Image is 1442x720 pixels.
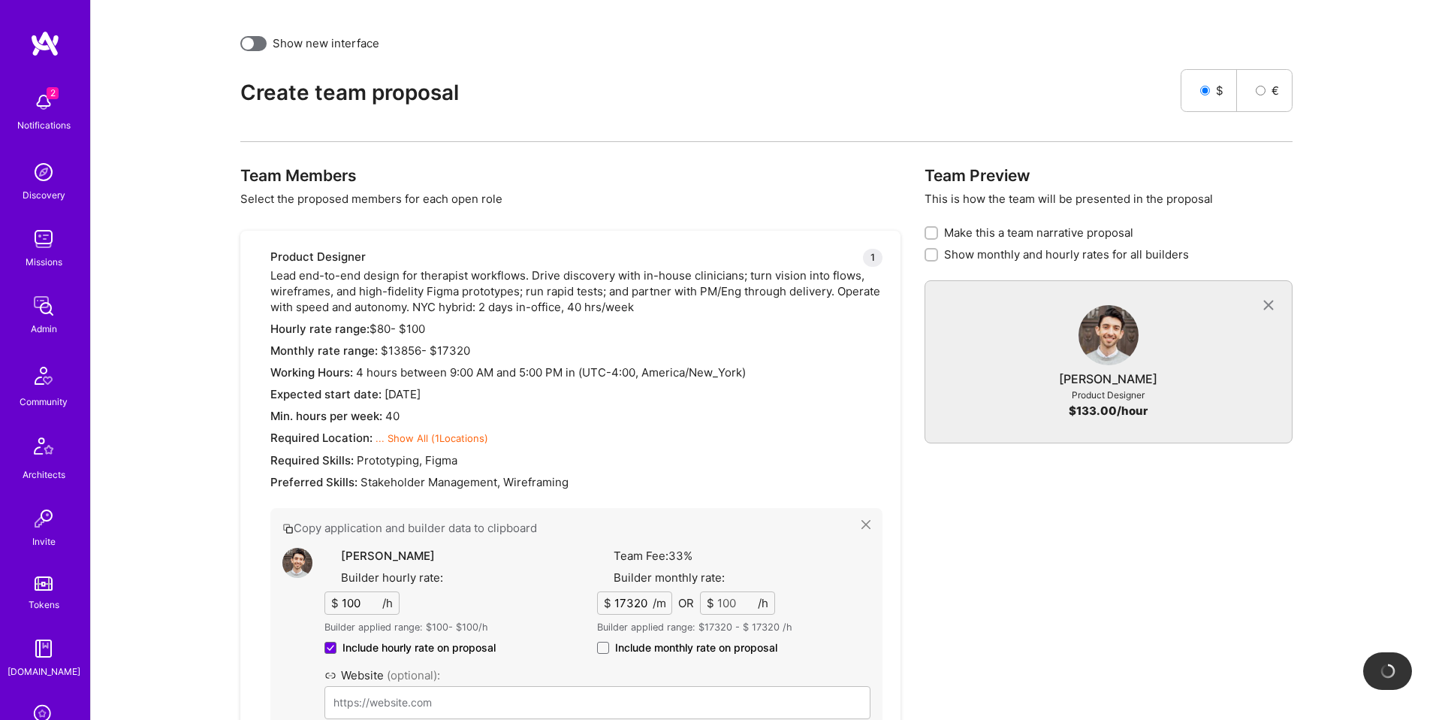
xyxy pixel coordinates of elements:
[861,520,870,529] i: icon Close
[270,409,382,423] span: Min. hours per week:
[17,117,71,133] div: Notifications
[35,576,53,591] img: tokens
[339,592,382,614] input: XX
[240,80,1181,105] h2: Create team proposal
[1078,305,1139,365] img: User Avatar
[382,595,393,611] span: /h
[29,224,59,254] img: teamwork
[31,321,57,337] div: Admin
[342,640,496,655] span: Include hourly rate on proposal
[270,343,882,358] div: $ 13856 - $ 17320
[270,452,882,468] div: Prototyping, Figma
[714,592,758,614] input: XX
[240,191,900,207] p: Select the proposed members for each open role
[1216,83,1223,98] span: $
[29,504,59,534] img: Invite
[270,249,882,265] div: Product Designer
[270,431,373,445] span: Required Location:
[26,254,62,270] div: Missions
[1378,661,1397,680] img: loading
[1272,83,1279,98] span: €
[324,667,870,683] label: Website
[29,157,59,187] img: discovery
[32,534,56,549] div: Invite
[944,225,1133,241] span: Make this a team narrative proposal
[29,634,59,664] img: guide book
[270,365,353,380] span: Working Hours:
[611,592,653,614] input: XX
[1069,403,1148,419] div: $ 133.00 /hour
[324,570,443,585] label: Builder hourly rate:
[26,431,62,467] img: Architects
[450,365,566,380] span: 9:00 AM and 5:00 PM
[8,664,80,679] div: [DOMAIN_NAME]
[240,166,900,185] h3: Team Members
[270,475,357,489] span: Preferred Skills:
[23,467,65,483] div: Architects
[47,87,59,99] span: 2
[324,621,496,634] p: Builder applied range: $ 100 - $ 100 /h
[707,595,714,611] span: $
[925,166,1293,185] h3: Team Preview
[29,291,59,321] img: admin teamwork
[29,87,59,117] img: bell
[282,548,312,578] img: User Avatar
[26,358,62,394] img: Community
[270,474,882,490] div: Stakeholder Management, Wireframing
[270,408,882,424] div: 40
[597,548,692,564] label: Team Fee: 33 %
[653,595,666,611] span: /m
[604,595,611,611] span: $
[387,668,440,682] span: (optional):
[324,686,870,719] input: https://website.com
[29,597,59,613] div: Tokens
[678,595,694,611] div: OR
[270,453,354,467] span: Required Skills:
[863,249,882,267] div: 1
[758,595,768,611] span: /h
[282,523,294,534] i: icon Copy
[273,35,379,51] label: Show new interface
[1059,371,1157,387] div: [PERSON_NAME]
[30,30,60,57] img: logo
[270,343,381,358] span: Monthly rate range:
[282,520,861,536] button: Copy application and builder data to clipboard
[597,621,870,634] p: Builder applied range: $ 17320 - $ 17320 /h
[270,322,370,336] span: Hourly rate range:
[270,365,882,380] div: 4 hours between in (UTC -4:00 , America/New_York )
[270,386,882,402] div: [DATE]
[615,640,777,655] span: Include monthly rate on proposal
[270,321,882,337] div: $ 80 - $ 100
[23,187,65,203] div: Discovery
[944,247,1189,262] span: Show monthly and hourly rates for all builders
[1259,297,1277,314] i: icon CloseGray
[376,432,488,444] span: ... Show All ( 1 Locations)
[925,191,1293,207] p: This is how the team will be presented in the proposal
[1072,387,1145,403] div: Product Designer
[20,394,68,410] div: Community
[331,595,339,611] span: $
[597,570,725,585] label: Builder monthly rate:
[270,387,382,401] span: Expected start date:
[324,549,435,563] label: [PERSON_NAME]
